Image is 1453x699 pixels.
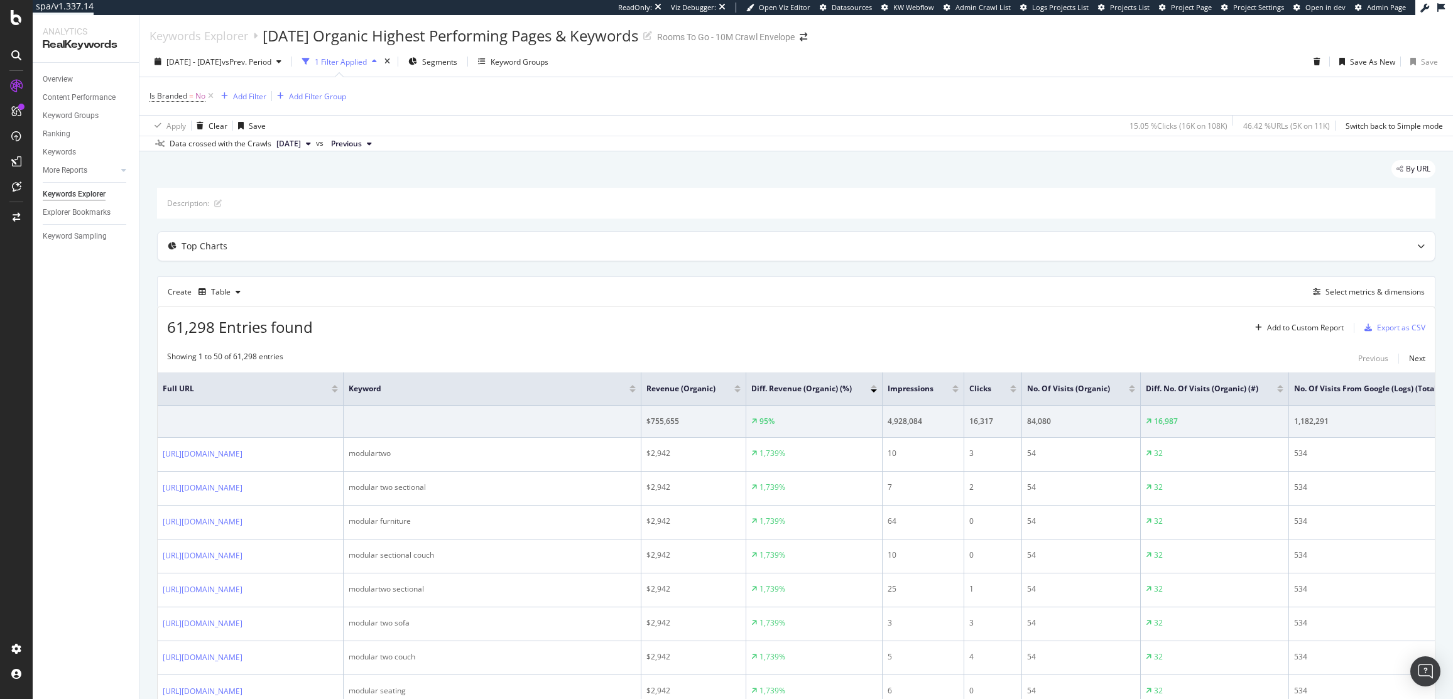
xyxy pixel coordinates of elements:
[182,240,227,252] div: Top Charts
[289,91,346,102] div: Add Filter Group
[349,685,636,696] div: modular seating
[1027,651,1135,663] div: 54
[43,73,130,86] a: Overview
[491,57,548,67] div: Keyword Groups
[349,448,636,459] div: modulartwo
[43,188,106,201] div: Keywords Explorer
[43,206,111,219] div: Explorer Bookmarks
[646,482,741,493] div: $2,942
[1377,322,1425,333] div: Export as CSV
[316,138,326,149] span: vs
[759,416,775,427] div: 95%
[888,482,959,493] div: 7
[1358,351,1388,366] button: Previous
[969,383,991,394] span: Clicks
[193,282,246,302] button: Table
[1221,3,1284,13] a: Project Settings
[249,121,266,131] div: Save
[969,416,1016,427] div: 16,317
[271,136,316,151] button: [DATE]
[1027,448,1135,459] div: 54
[888,685,959,696] div: 6
[43,109,99,122] div: Keyword Groups
[1154,416,1178,427] div: 16,987
[1367,3,1406,12] span: Admin Page
[1305,3,1346,12] span: Open in dev
[349,482,636,493] div: modular two sectional
[349,550,636,561] div: modular sectional couch
[759,516,785,527] div: 1,739%
[43,230,107,243] div: Keyword Sampling
[1355,3,1406,13] a: Admin Page
[1233,3,1284,12] span: Project Settings
[216,89,266,104] button: Add Filter
[163,617,242,630] a: [URL][DOMAIN_NAME]
[1341,116,1443,136] button: Switch back to Simple mode
[233,116,266,136] button: Save
[646,516,741,527] div: $2,942
[969,448,1016,459] div: 3
[1027,550,1135,561] div: 54
[1032,3,1089,12] span: Logs Projects List
[657,31,795,43] div: Rooms To Go - 10M Crawl Envelope
[888,651,959,663] div: 5
[166,57,222,67] span: [DATE] - [DATE]
[1154,482,1163,493] div: 32
[1146,383,1258,394] span: Diff. No. of Visits (Organic) (#)
[1250,318,1344,338] button: Add to Custom Report
[1027,482,1135,493] div: 54
[209,121,227,131] div: Clear
[222,57,271,67] span: vs Prev. Period
[195,87,205,105] span: No
[349,583,636,595] div: modulartwo sectional
[1334,51,1395,72] button: Save As New
[1154,651,1163,663] div: 32
[382,55,393,68] div: times
[1406,165,1430,173] span: By URL
[263,25,638,46] div: [DATE] Organic Highest Performing Pages & Keywords
[211,288,231,296] div: Table
[167,198,209,209] div: Description:
[43,91,130,104] a: Content Performance
[646,685,741,696] div: $2,942
[1027,416,1135,427] div: 84,080
[1391,160,1435,178] div: legacy label
[163,383,313,394] span: Full URL
[759,3,810,12] span: Open Viz Editor
[43,164,117,177] a: More Reports
[43,109,130,122] a: Keyword Groups
[349,617,636,629] div: modular two sofa
[759,448,785,459] div: 1,739%
[832,3,872,12] span: Datasources
[969,617,1016,629] div: 3
[646,550,741,561] div: $2,942
[969,482,1016,493] div: 2
[955,3,1011,12] span: Admin Crawl List
[167,351,283,366] div: Showing 1 to 50 of 61,298 entries
[888,416,959,427] div: 4,928,084
[969,583,1016,595] div: 1
[759,651,785,663] div: 1,739%
[944,3,1011,13] a: Admin Crawl List
[1154,516,1163,527] div: 32
[43,164,87,177] div: More Reports
[893,3,934,12] span: KW Webflow
[800,33,807,41] div: arrow-right-arrow-left
[43,206,130,219] a: Explorer Bookmarks
[1027,583,1135,595] div: 54
[646,416,741,427] div: $755,655
[1027,617,1135,629] div: 54
[1267,324,1344,332] div: Add to Custom Report
[192,116,227,136] button: Clear
[1154,617,1163,629] div: 32
[1358,353,1388,364] div: Previous
[759,583,785,595] div: 1,739%
[422,57,457,67] span: Segments
[167,317,313,337] span: 61,298 Entries found
[1293,3,1346,13] a: Open in dev
[163,482,242,494] a: [URL][DOMAIN_NAME]
[43,38,129,52] div: RealKeywords
[1027,383,1110,394] span: No. of Visits (Organic)
[43,73,73,86] div: Overview
[276,138,301,149] span: 2025 Aug. 31st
